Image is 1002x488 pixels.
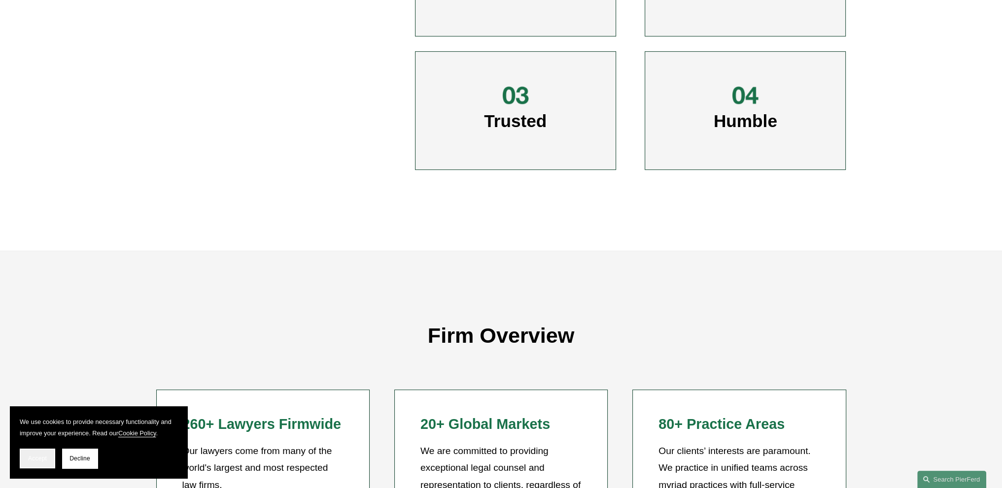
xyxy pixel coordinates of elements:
span: Trusted [484,111,547,130]
span: Accept [28,455,47,462]
span: Decline [69,455,90,462]
h2: 80+ Practice Areas [658,416,820,433]
section: Cookie banner [10,406,187,478]
a: Search this site [917,471,986,488]
p: Firm Overview [156,317,846,355]
p: We use cookies to provide necessary functionality and improve your experience. Read our . [20,416,177,439]
span: Humble [714,111,777,130]
button: Decline [62,449,98,468]
h2: 20+ Global Markets [420,416,582,433]
h2: 260+ Lawyers Firmwide [182,416,343,433]
a: Cookie Policy [118,429,156,437]
button: Accept [20,449,55,468]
